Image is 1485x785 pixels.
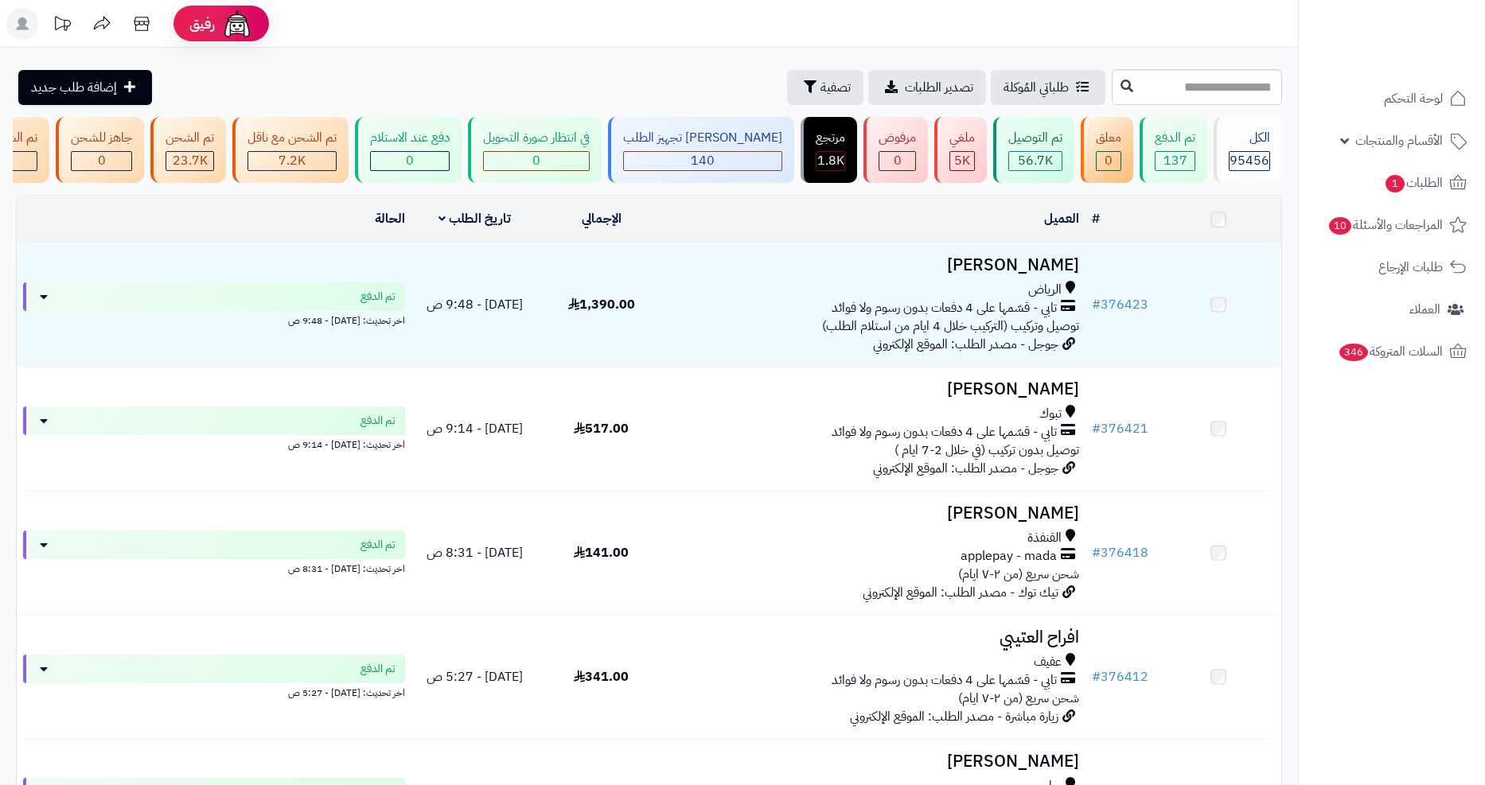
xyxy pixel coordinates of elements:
[1044,209,1079,228] a: العميل
[879,152,915,170] div: 0
[189,14,215,33] span: رفيق
[1384,87,1443,110] span: لوحة التحكم
[352,117,465,183] a: دفع عند الاستلام 0
[863,583,1058,602] span: تيك توك - مصدر الطلب: الموقع الإلكتروني
[624,152,781,170] div: 140
[1156,152,1195,170] div: 137
[1028,281,1062,299] span: الرياض
[850,707,1058,726] span: زيارة مباشرة - مصدر الطلب: الموقع الإلكتروني
[438,209,511,228] a: تاريخ الطلب
[961,547,1057,565] span: applepay - mada
[173,151,208,170] span: 23.7K
[879,129,916,147] div: مرفوض
[623,129,782,147] div: [PERSON_NAME] تجهيز الطلب
[42,8,82,44] a: تحديثات المنصة
[991,70,1105,105] a: طلباتي المُوكلة
[1105,151,1113,170] span: 0
[1004,78,1069,97] span: طلباتي المُوكلة
[1092,667,1148,686] a: #376412
[671,380,1079,398] h3: [PERSON_NAME]
[248,152,336,170] div: 7223
[361,413,396,429] span: تم الدفع
[1008,129,1062,147] div: تم التوصيل
[905,78,973,97] span: تصدير الطلبات
[1009,152,1062,170] div: 56723
[147,117,229,183] a: تم الشحن 23.7K
[1308,80,1475,118] a: لوحة التحكم
[1308,248,1475,286] a: طلبات الإرجاع
[1230,151,1269,170] span: 95456
[797,117,860,183] a: مرتجع 1.8K
[23,311,405,328] div: اخر تحديث: [DATE] - 9:48 ص
[465,117,605,183] a: في انتظار صورة التحويل 0
[370,129,450,147] div: دفع عند الاستلام
[868,70,986,105] a: تصدير الطلبات
[1386,175,1405,192] span: 1
[1409,298,1440,321] span: العملاء
[361,661,396,677] span: تم الدفع
[484,152,589,170] div: 0
[221,8,253,40] img: ai-face.png
[18,70,152,105] a: إضافة طلب جديد
[166,152,213,170] div: 23697
[1092,209,1100,228] a: #
[371,152,449,170] div: 0
[1163,151,1187,170] span: 137
[1092,295,1148,314] a: #376423
[1097,152,1121,170] div: 0
[787,70,863,105] button: تصفية
[1136,117,1210,183] a: تم الدفع 137
[1355,130,1443,152] span: الأقسام والمنتجات
[1034,653,1062,671] span: عفيف
[1092,419,1148,438] a: #376421
[23,683,405,700] div: اخر تحديث: [DATE] - 5:27 ص
[574,543,629,562] span: 141.00
[1092,543,1148,562] a: #376418
[894,151,902,170] span: 0
[1096,129,1121,147] div: معلق
[1027,529,1062,547] span: القنفذة
[817,152,844,170] div: 1813
[406,151,414,170] span: 0
[873,459,1058,478] span: جوجل - مصدر الطلب: الموقع الإلكتروني
[1338,340,1443,363] span: السلات المتروكة
[1339,344,1368,361] span: 346
[671,752,1079,771] h3: [PERSON_NAME]
[229,117,352,183] a: تم الشحن مع ناقل 7.2K
[817,151,844,170] span: 1.8K
[427,419,523,438] span: [DATE] - 9:14 ص
[820,78,851,97] span: تصفية
[990,117,1078,183] a: تم التوصيل 56.7K
[1078,117,1136,183] a: معلق 0
[1092,419,1101,438] span: #
[247,129,337,147] div: تم الشحن مع ناقل
[1210,117,1285,183] a: الكل95456
[873,335,1058,354] span: جوجل - مصدر الطلب: الموقع الإلكتروني
[72,152,131,170] div: 0
[582,209,622,228] a: الإجمالي
[427,667,523,686] span: [DATE] - 5:27 ص
[1308,332,1475,371] a: السلات المتروكة346
[1308,206,1475,244] a: المراجعات والأسئلة10
[816,129,845,147] div: مرتجع
[568,295,635,314] span: 1,390.00
[361,537,396,553] span: تم الدفع
[23,435,405,452] div: اخر تحديث: [DATE] - 9:14 ص
[23,559,405,576] div: اخر تحديث: [DATE] - 8:31 ص
[1384,172,1443,194] span: الطلبات
[1018,151,1053,170] span: 56.7K
[1092,667,1101,686] span: #
[954,151,970,170] span: 5K
[931,117,990,183] a: ملغي 5K
[1229,129,1270,147] div: الكل
[483,129,590,147] div: في انتظار صورة التحويل
[860,117,931,183] a: مرفوض 0
[958,565,1079,584] span: شحن سريع (من ٢-٧ ايام)
[427,295,523,314] span: [DATE] - 9:48 ص
[691,151,715,170] span: 140
[98,151,106,170] span: 0
[1327,214,1443,236] span: المراجعات والأسئلة
[532,151,540,170] span: 0
[671,256,1079,274] h3: [PERSON_NAME]
[832,423,1057,441] span: تابي - قسّمها على 4 دفعات بدون رسوم ولا فوائد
